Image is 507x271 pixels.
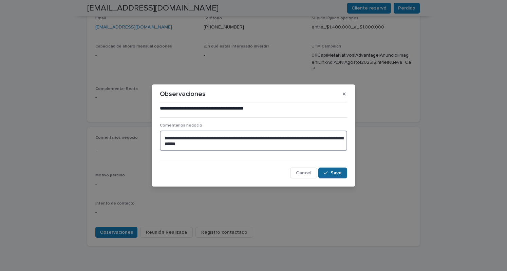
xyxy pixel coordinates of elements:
p: Observaciones [160,90,206,98]
span: Save [331,171,342,175]
span: Comentarios negocio [160,123,202,128]
span: Cancel [296,171,311,175]
button: Cancel [290,168,317,178]
button: Save [318,168,347,178]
